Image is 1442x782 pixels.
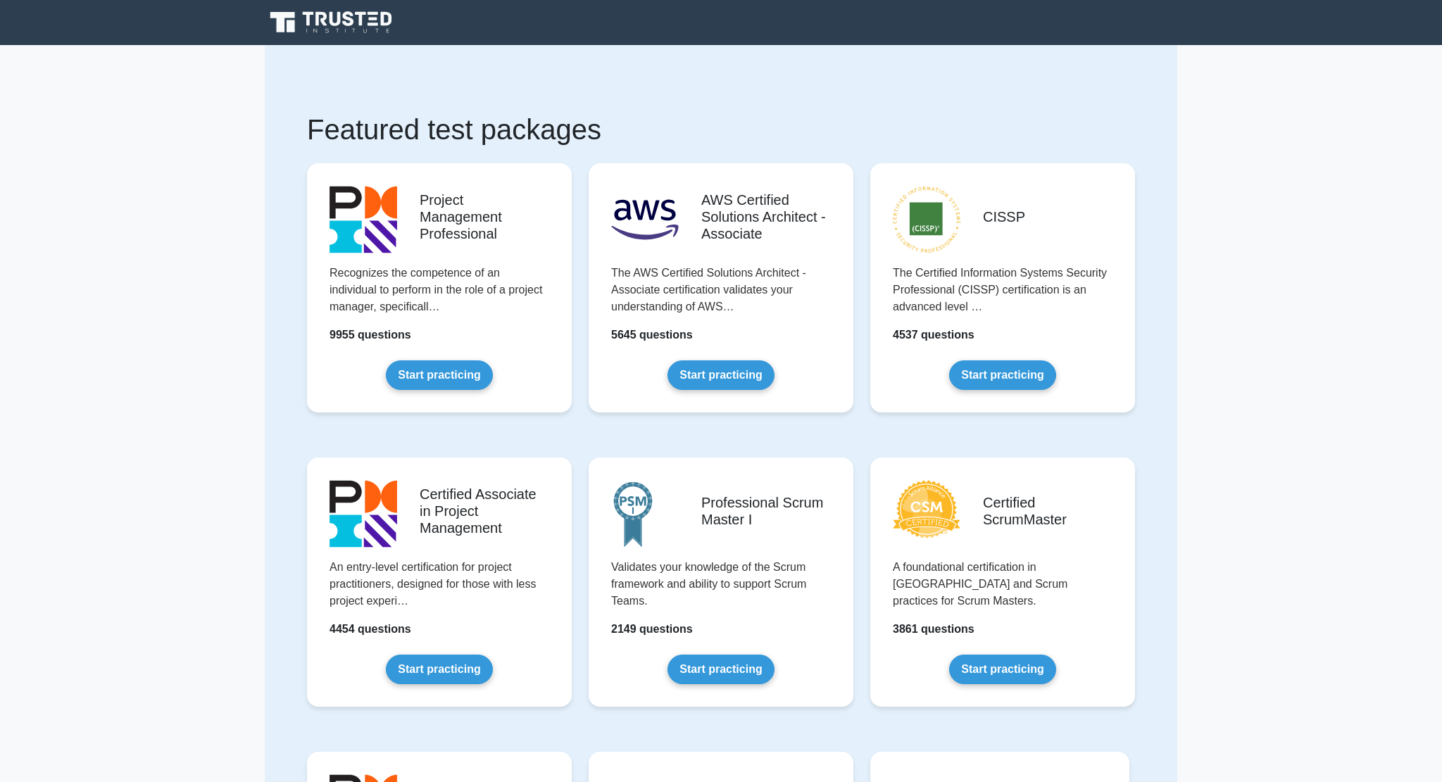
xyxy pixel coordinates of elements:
a: Start practicing [386,655,492,684]
a: Start practicing [386,360,492,390]
a: Start practicing [949,655,1055,684]
a: Start practicing [667,360,774,390]
h1: Featured test packages [307,113,1135,146]
a: Start practicing [667,655,774,684]
a: Start practicing [949,360,1055,390]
